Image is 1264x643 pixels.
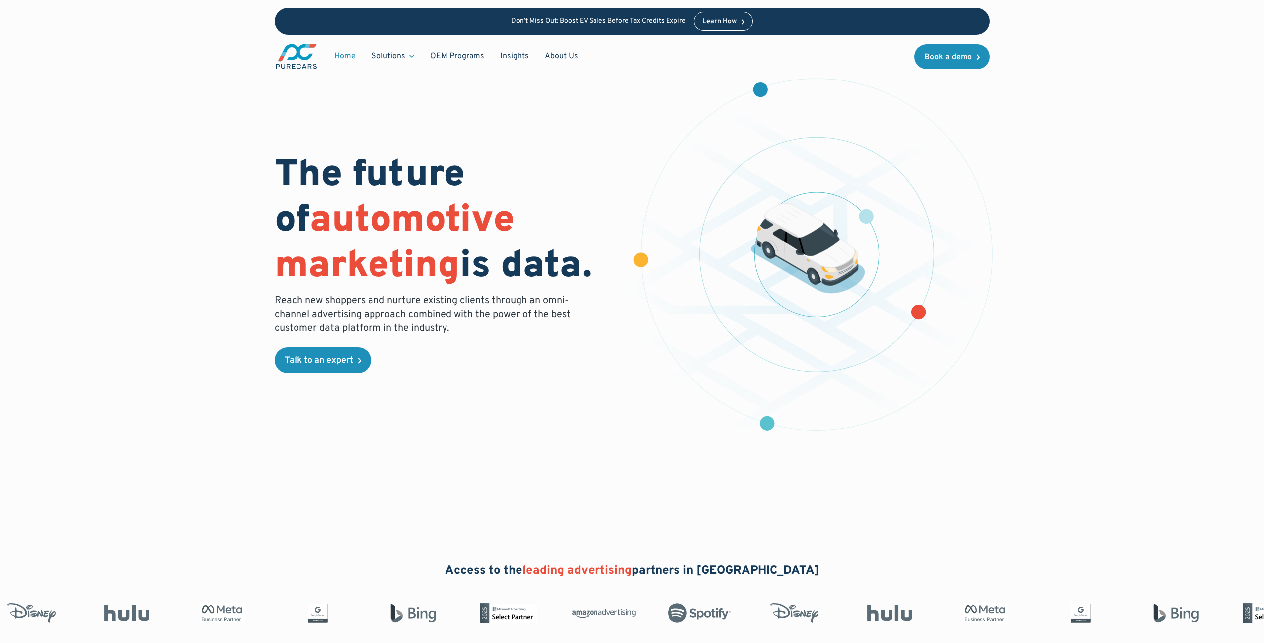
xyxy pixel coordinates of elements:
[763,603,826,623] img: Disney
[275,347,371,373] a: Talk to an expert
[954,603,1017,623] img: Meta Business Partner
[858,605,922,621] img: Hulu
[511,17,686,26] p: Don’t Miss Out: Boost EV Sales Before Tax Credits Expire
[445,563,819,580] h2: Access to the partners in [GEOGRAPHIC_DATA]
[275,43,318,70] img: purecars logo
[275,154,620,290] h1: The future of is data.
[1144,603,1208,623] img: Bing
[702,18,737,25] div: Learn How
[668,603,731,623] img: Spotify
[694,12,753,31] a: Learn How
[95,605,159,621] img: Hulu
[364,47,422,66] div: Solutions
[477,603,540,623] img: Microsoft Advertising Partner
[275,294,577,335] p: Reach new shoppers and nurture existing clients through an omni-channel advertising approach comb...
[751,203,865,294] img: illustration of a vehicle
[1049,603,1113,623] img: Google Partner
[285,356,353,365] div: Talk to an expert
[422,47,492,66] a: OEM Programs
[191,603,254,623] img: Meta Business Partner
[275,197,515,290] span: automotive marketing
[326,47,364,66] a: Home
[522,563,632,578] span: leading advertising
[572,605,636,621] img: Amazon Advertising
[275,43,318,70] a: main
[924,53,972,61] div: Book a demo
[381,603,445,623] img: Bing
[492,47,537,66] a: Insights
[372,51,405,62] div: Solutions
[914,44,990,69] a: Book a demo
[537,47,586,66] a: About Us
[286,603,350,623] img: Google Partner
